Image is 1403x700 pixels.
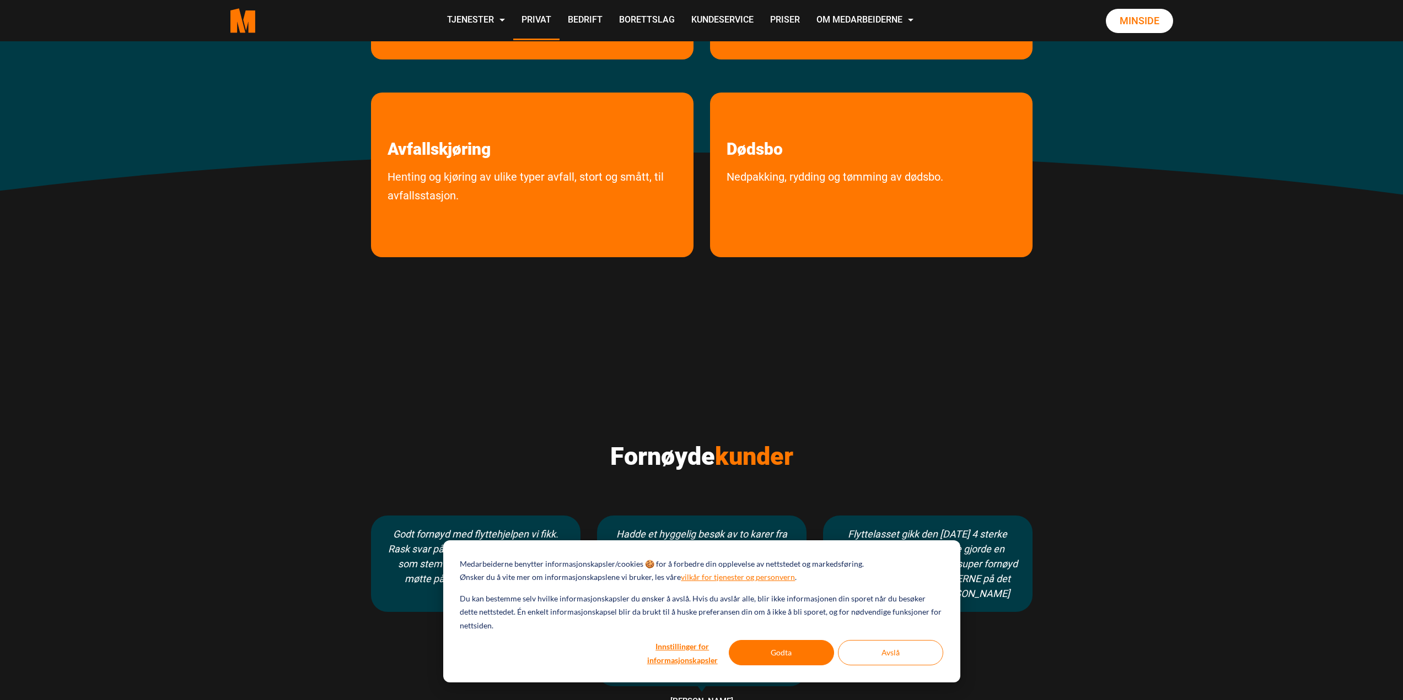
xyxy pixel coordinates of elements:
[460,557,864,571] p: Medarbeiderne benytter informasjonskapsler/cookies 🍪 for å forbedre din opplevelse av nettstedet ...
[371,167,694,252] a: Henting og kjøring av ulike typer avfall, stort og smått, til avfallsstasjon.
[823,515,1033,612] div: Flyttelasset gikk den [DATE] 4 sterke karer kom med 2 biler ,de gjorde en fantastisk jobb 👍🏻😊👏🏻. ...
[729,640,834,665] button: Godta
[371,620,580,634] span: [PERSON_NAME]
[710,167,960,233] a: Nedpakking, rydding og tømming av dødsbo.
[371,515,580,612] div: Godt fornøyd med flyttehjelpen vi fikk. Rask svar på forespørsel, ryddig estimat som stemte godt ...
[808,1,922,40] a: Om Medarbeiderne
[640,640,725,665] button: Innstillinger for informasjonskapsler
[439,1,513,40] a: Tjenester
[460,592,943,633] p: Du kan bestemme selv hvilke informasjonskapsler du ønsker å avslå. Hvis du avslår alle, blir ikke...
[1106,9,1173,33] a: Minside
[513,1,560,40] a: Privat
[611,1,683,40] a: Borettslag
[371,93,507,159] a: les mer om Avfallskjøring
[683,1,762,40] a: Kundeservice
[443,540,960,682] div: Cookie banner
[715,442,793,471] span: kunder
[371,442,1033,471] h2: Fornøyde
[560,1,611,40] a: Bedrift
[681,571,795,584] a: vilkår for tjenester og personvern
[597,515,807,686] div: Hadde et hyggelig besøk av to karer fra Flytt&Sjau idag som fikk flyttet innholdet i leiligheten ...
[762,1,808,40] a: Priser
[460,571,797,584] p: Ønsker du å vite mer om informasjonskapslene vi bruker, les våre .
[838,640,943,665] button: Avslå
[710,93,799,159] a: les mer om Dødsbo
